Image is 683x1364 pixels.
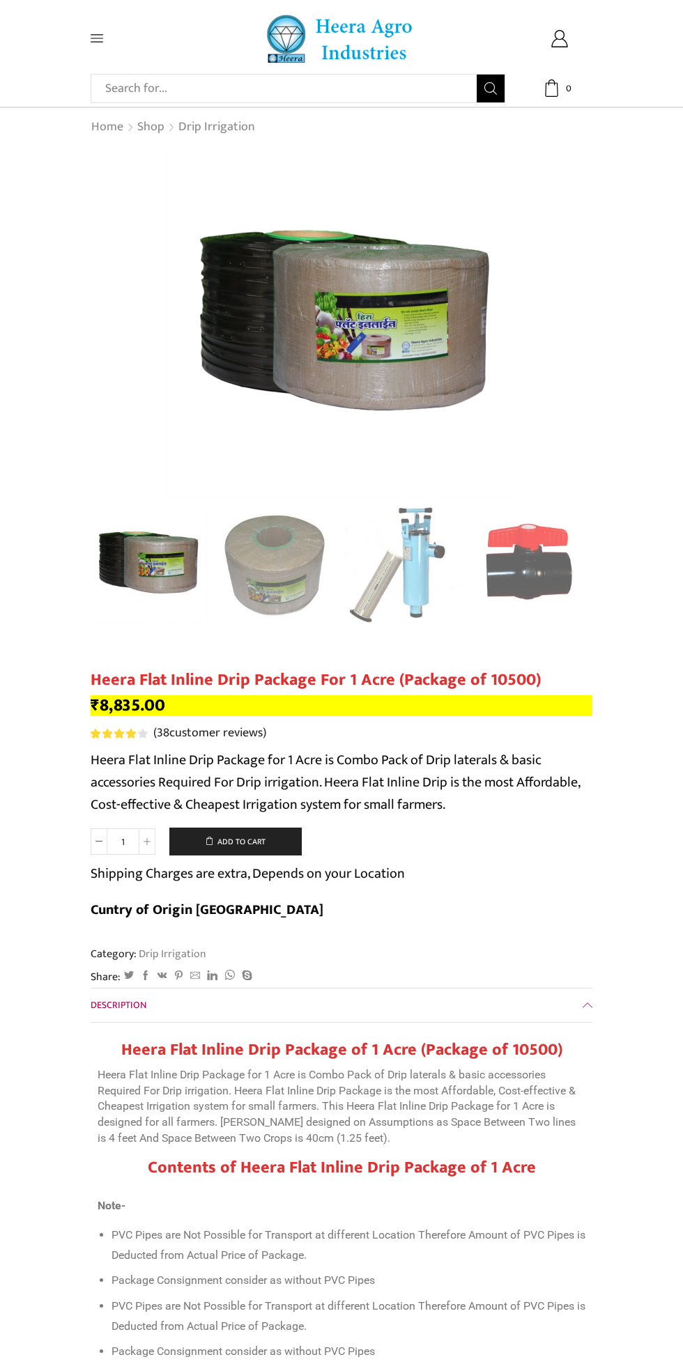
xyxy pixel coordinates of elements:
span: Category: [91,946,206,962]
a: ball-vavle [469,505,590,626]
input: Search for... [98,75,477,102]
button: Add to cart [169,828,302,855]
li: PVC Pipes are Not Possible for Transport at different Location Therefore Amount of PVC Pipes is D... [112,1296,585,1336]
li: Package Consignment consider as without PVC Pipes [112,1342,585,1362]
div: Rated 4.21 out of 5 [91,729,147,738]
img: Flat Inline Drip Package [215,505,335,626]
li: 2 / 10 [215,505,335,623]
a: Shop [137,118,165,137]
img: Flat Inline [166,147,517,498]
li: 1 / 10 [87,505,208,623]
div: 1 / 10 [91,147,592,498]
span: 38 [91,729,150,738]
span: 0 [561,82,575,95]
button: Search button [477,75,505,102]
span: ₹ [91,691,100,720]
input: Product quantity [107,828,139,855]
a: Home [91,118,124,137]
img: Flat Inline [87,503,208,623]
span: 38 [157,722,169,743]
a: Description [91,989,592,1022]
strong: Heera Flat Inline Drip Package of 1 Acre (Package of 10500) [121,1036,562,1064]
strong: Contents of Heera Flat Inline Drip Package of 1 Acre [148,1154,536,1181]
p: Heera Flat Inline Drip Package for 1 Acre is Combo Pack of Drip laterals & basic accessories Requ... [91,749,592,816]
nav: Breadcrumb [91,118,256,137]
li: 3 / 10 [341,505,462,623]
img: Heera-super-clean-filter [341,505,462,626]
strong: Note- [98,1199,125,1212]
span: Rated out of 5 based on customer ratings [91,729,138,738]
a: Drip Package Flat Inline2 [215,505,335,626]
a: 0 [526,79,592,97]
li: Package Consignment consider as without PVC Pipes [112,1271,585,1291]
p: Heera Flat Inline Drip Package for 1 Acre is Combo Pack of Drip laterals & basic accessories Requ... [98,1067,585,1147]
bdi: 8,835.00 [91,691,165,720]
p: Shipping Charges are extra, Depends on your Location [91,862,405,885]
a: (38customer reviews) [153,724,266,743]
span: Description [91,997,146,1013]
li: PVC Pipes are Not Possible for Transport at different Location Therefore Amount of PVC Pipes is D... [112,1225,585,1265]
a: Drip Irrigation [178,118,256,137]
a: Drip Irrigation [137,945,206,963]
h1: Heera Flat Inline Drip Package For 1 Acre (Package of 10500) [91,670,592,690]
span: Share: [91,969,121,985]
li: 4 / 10 [469,505,590,623]
img: Flow Control Valve [469,505,590,626]
b: Cuntry of Origin [GEOGRAPHIC_DATA] [91,898,323,922]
